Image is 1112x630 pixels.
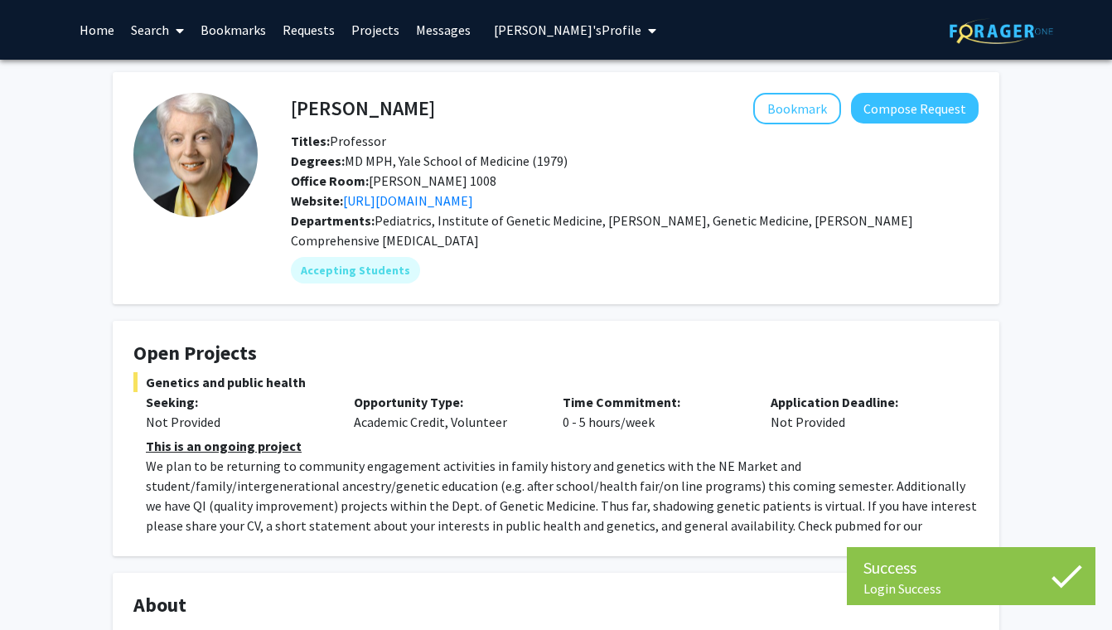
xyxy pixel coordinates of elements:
[343,1,408,59] a: Projects
[354,392,537,412] p: Opportunity Type:
[291,212,375,229] b: Departments:
[133,594,979,618] h4: About
[343,192,473,209] a: Opens in a new tab
[291,153,568,169] span: MD MPH, Yale School of Medicine (1979)
[133,93,258,217] img: Profile Picture
[863,580,1079,597] div: Login Success
[133,372,979,392] span: Genetics and public health
[950,18,1053,44] img: ForagerOne Logo
[291,153,345,169] b: Degrees:
[146,412,329,432] div: Not Provided
[550,392,758,432] div: 0 - 5 hours/week
[12,555,70,618] iframe: Chat
[341,392,549,432] div: Academic Credit, Volunteer
[146,392,329,412] p: Seeking:
[408,1,479,59] a: Messages
[494,22,641,38] span: [PERSON_NAME]'s Profile
[71,1,123,59] a: Home
[291,172,496,189] span: [PERSON_NAME] 1008
[563,392,746,412] p: Time Commitment:
[753,93,841,124] button: Add Joann Bodurtha to Bookmarks
[758,392,966,432] div: Not Provided
[146,438,302,454] u: This is an ongoing project
[274,1,343,59] a: Requests
[192,1,274,59] a: Bookmarks
[771,392,954,412] p: Application Deadline:
[863,555,1079,580] div: Success
[291,133,330,149] b: Titles:
[291,212,913,249] span: Pediatrics, Institute of Genetic Medicine, [PERSON_NAME], Genetic Medicine, [PERSON_NAME] Compreh...
[133,342,979,366] h4: Open Projects
[291,172,369,189] b: Office Room:
[291,192,343,209] b: Website:
[146,456,979,555] p: We plan to be returning to community engagement activities in family history and genetics with th...
[291,133,386,149] span: Professor
[291,93,435,124] h4: [PERSON_NAME]
[291,257,420,283] mat-chip: Accepting Students
[123,1,192,59] a: Search
[851,93,979,124] button: Compose Request to Joann Bodurtha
